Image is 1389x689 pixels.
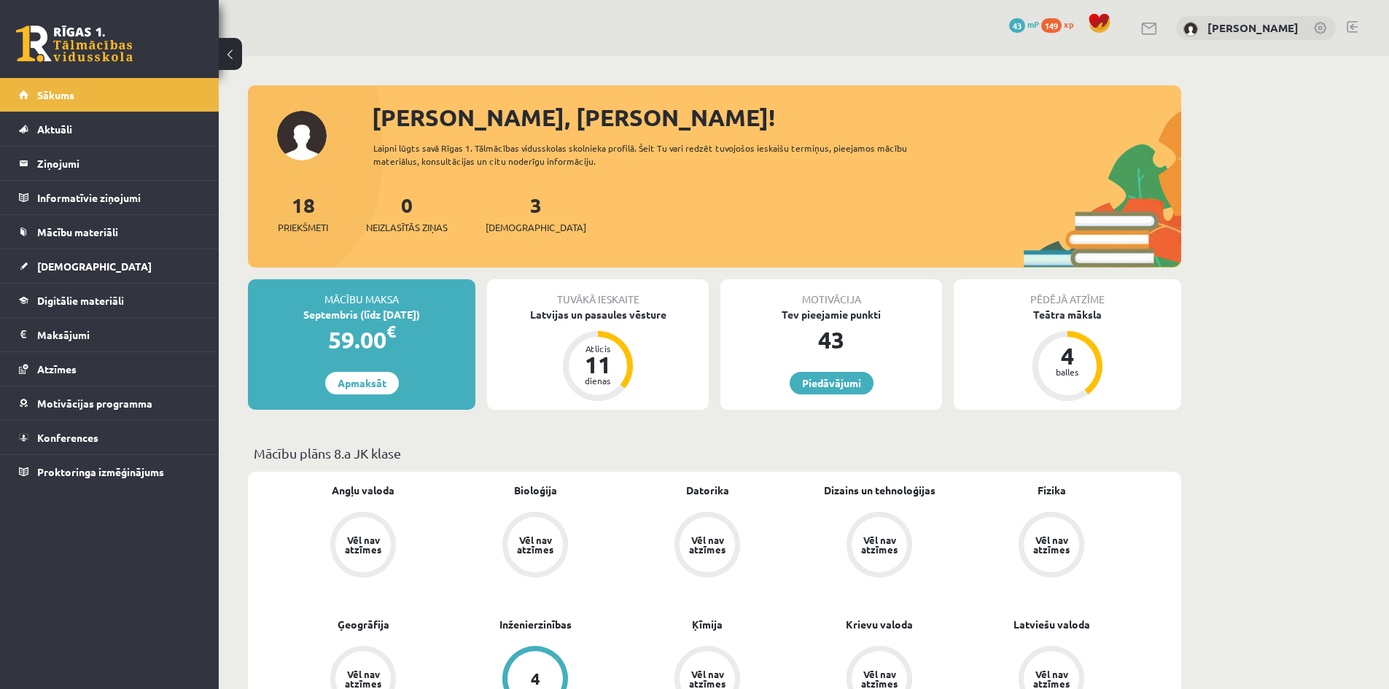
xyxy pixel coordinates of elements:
[343,535,384,554] div: Vēl nav atzīmes
[487,307,709,322] div: Latvijas un pasaules vēsture
[449,512,621,580] a: Vēl nav atzīmes
[19,112,201,146] a: Aktuāli
[1041,18,1081,30] a: 149 xp
[1046,367,1089,376] div: balles
[954,279,1181,307] div: Pēdējā atzīme
[1027,18,1039,30] span: mP
[248,322,475,357] div: 59.00
[37,318,201,351] legend: Maksājumi
[19,249,201,283] a: [DEMOGRAPHIC_DATA]
[515,535,556,554] div: Vēl nav atzīmes
[1183,22,1198,36] img: Ralfs Jēkabsons
[793,512,965,580] a: Vēl nav atzīmes
[686,483,729,498] a: Datorika
[19,318,201,351] a: Maksājumi
[1046,344,1089,367] div: 4
[19,421,201,454] a: Konferences
[531,671,540,687] div: 4
[19,147,201,180] a: Ziņojumi
[37,465,164,478] span: Proktoringa izmēģinājums
[373,141,933,168] div: Laipni lūgts savā Rīgas 1. Tālmācības vidusskolas skolnieka profilā. Šeit Tu vari redzēt tuvojošo...
[19,215,201,249] a: Mācību materiāli
[1207,20,1299,35] a: [PERSON_NAME]
[248,307,475,322] div: Septembris (līdz [DATE])
[366,220,448,235] span: Neizlasītās ziņas
[37,397,152,410] span: Motivācijas programma
[859,669,900,688] div: Vēl nav atzīmes
[37,431,98,444] span: Konferences
[325,372,399,394] a: Apmaksāt
[37,294,124,307] span: Digitālie materiāli
[1031,535,1072,554] div: Vēl nav atzīmes
[1041,18,1062,33] span: 149
[37,225,118,238] span: Mācību materiāli
[19,284,201,317] a: Digitālie materiāli
[19,386,201,420] a: Motivācijas programma
[19,181,201,214] a: Informatīvie ziņojumi
[621,512,793,580] a: Vēl nav atzīmes
[486,220,586,235] span: [DEMOGRAPHIC_DATA]
[277,512,449,580] a: Vēl nav atzīmes
[687,669,728,688] div: Vēl nav atzīmes
[1064,18,1073,30] span: xp
[692,617,723,632] a: Ķīmija
[576,376,620,385] div: dienas
[965,512,1137,580] a: Vēl nav atzīmes
[16,26,133,62] a: Rīgas 1. Tālmācības vidusskola
[576,353,620,376] div: 11
[486,192,586,235] a: 3[DEMOGRAPHIC_DATA]
[332,483,394,498] a: Angļu valoda
[1031,669,1072,688] div: Vēl nav atzīmes
[19,78,201,112] a: Sākums
[338,617,389,632] a: Ģeogrāfija
[372,100,1181,135] div: [PERSON_NAME], [PERSON_NAME]!
[720,322,942,357] div: 43
[278,192,328,235] a: 18Priekšmeti
[37,181,201,214] legend: Informatīvie ziņojumi
[514,483,557,498] a: Bioloģija
[37,147,201,180] legend: Ziņojumi
[1013,617,1090,632] a: Latviešu valoda
[37,362,77,375] span: Atzīmes
[487,279,709,307] div: Tuvākā ieskaite
[954,307,1181,403] a: Teātra māksla 4 balles
[37,260,152,273] span: [DEMOGRAPHIC_DATA]
[576,344,620,353] div: Atlicis
[254,443,1175,463] p: Mācību plāns 8.a JK klase
[248,279,475,307] div: Mācību maksa
[790,372,874,394] a: Piedāvājumi
[859,535,900,554] div: Vēl nav atzīmes
[343,669,384,688] div: Vēl nav atzīmes
[366,192,448,235] a: 0Neizlasītās ziņas
[37,122,72,136] span: Aktuāli
[720,279,942,307] div: Motivācija
[954,307,1181,322] div: Teātra māksla
[1038,483,1066,498] a: Fizika
[386,321,396,342] span: €
[37,88,74,101] span: Sākums
[846,617,913,632] a: Krievu valoda
[499,617,572,632] a: Inženierzinības
[1009,18,1039,30] a: 43 mP
[19,455,201,488] a: Proktoringa izmēģinājums
[19,352,201,386] a: Atzīmes
[824,483,935,498] a: Dizains un tehnoloģijas
[487,307,709,403] a: Latvijas un pasaules vēsture Atlicis 11 dienas
[278,220,328,235] span: Priekšmeti
[1009,18,1025,33] span: 43
[687,535,728,554] div: Vēl nav atzīmes
[720,307,942,322] div: Tev pieejamie punkti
